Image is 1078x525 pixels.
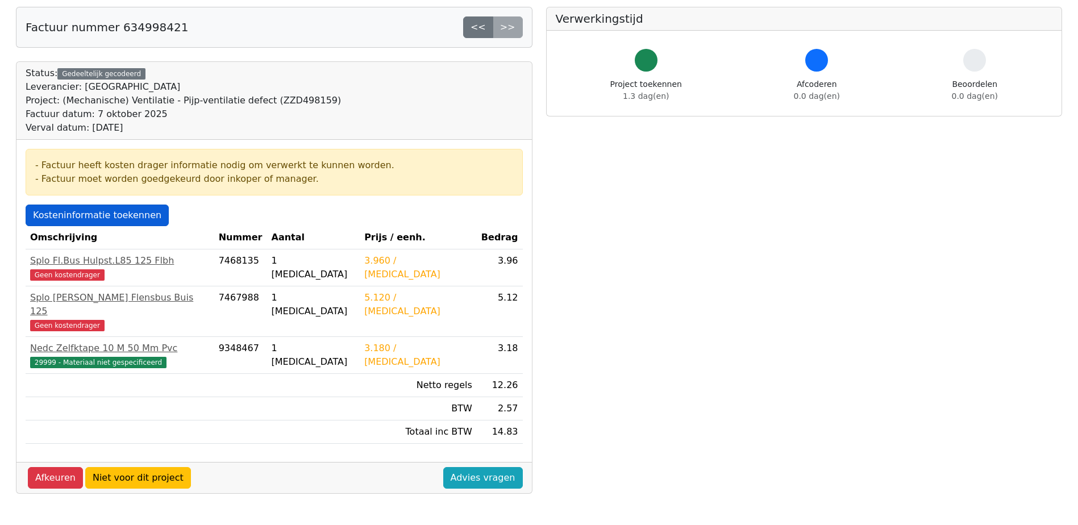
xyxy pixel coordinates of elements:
td: Netto regels [360,374,477,397]
span: Geen kostendrager [30,320,105,331]
div: - Factuur moet worden goedgekeurd door inkoper of manager. [35,172,513,186]
div: Afcoderen [794,78,840,102]
td: BTW [360,397,477,420]
div: 3.180 / [MEDICAL_DATA] [364,341,472,369]
td: 9348467 [214,337,267,374]
td: 5.12 [477,286,523,337]
div: Status: [26,66,341,135]
a: Advies vragen [443,467,523,489]
span: Geen kostendrager [30,269,105,281]
div: 1 [MEDICAL_DATA] [272,341,356,369]
td: 7467988 [214,286,267,337]
a: Nedc Zelfktape 10 M 50 Mm Pvc29999 - Materiaal niet gespecificeerd [30,341,210,369]
th: Prijs / eenh. [360,226,477,249]
h5: Verwerkingstijd [556,12,1053,26]
div: Nedc Zelfktape 10 M 50 Mm Pvc [30,341,210,355]
th: Nummer [214,226,267,249]
th: Aantal [267,226,360,249]
th: Bedrag [477,226,523,249]
span: 0.0 dag(en) [794,91,840,101]
a: Niet voor dit project [85,467,191,489]
div: Leverancier: [GEOGRAPHIC_DATA] [26,80,341,94]
td: 7468135 [214,249,267,286]
div: Beoordelen [952,78,998,102]
div: 1 [MEDICAL_DATA] [272,291,356,318]
div: Project toekennen [610,78,682,102]
div: Project: (Mechanische) Ventilatie - Pijp-ventilatie defect (ZZD498159) [26,94,341,107]
div: Gedeeltelijk gecodeerd [57,68,145,80]
td: 3.18 [477,337,523,374]
a: Splo [PERSON_NAME] Flensbus Buis 125Geen kostendrager [30,291,210,332]
td: 3.96 [477,249,523,286]
a: Splo Fl.Bus Hulpst.L85 125 FlbhGeen kostendrager [30,254,210,281]
span: 29999 - Materiaal niet gespecificeerd [30,357,167,368]
td: 12.26 [477,374,523,397]
a: << [463,16,493,38]
div: Splo [PERSON_NAME] Flensbus Buis 125 [30,291,210,318]
div: 3.960 / [MEDICAL_DATA] [364,254,472,281]
div: Factuur datum: 7 oktober 2025 [26,107,341,121]
div: - Factuur heeft kosten drager informatie nodig om verwerkt te kunnen worden. [35,159,513,172]
a: Afkeuren [28,467,83,489]
td: 2.57 [477,397,523,420]
div: Splo Fl.Bus Hulpst.L85 125 Flbh [30,254,210,268]
td: 14.83 [477,420,523,444]
div: Verval datum: [DATE] [26,121,341,135]
span: 1.3 dag(en) [623,91,669,101]
div: 1 [MEDICAL_DATA] [272,254,356,281]
h5: Factuur nummer 634998421 [26,20,188,34]
th: Omschrijving [26,226,214,249]
a: Kosteninformatie toekennen [26,205,169,226]
span: 0.0 dag(en) [952,91,998,101]
div: 5.120 / [MEDICAL_DATA] [364,291,472,318]
td: Totaal inc BTW [360,420,477,444]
